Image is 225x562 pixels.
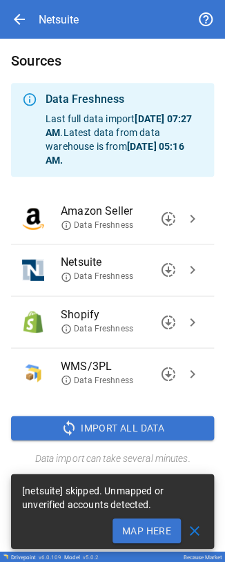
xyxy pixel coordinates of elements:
div: Because Market [184,554,222,560]
button: Import All Data [11,416,214,440]
span: Data Freshness [61,271,133,282]
div: Model [64,554,99,560]
div: Data Freshness [46,91,203,108]
b: [DATE] 05:16 AM . [46,141,184,166]
img: WMS/3PL [22,362,44,385]
span: chevron_right [184,262,201,278]
div: [netsuite] skipped. Unmapped or unverified accounts detected. [22,478,203,516]
span: sync [61,419,77,436]
h6: Data import can take several minutes. [11,451,214,466]
span: Data Freshness [61,374,133,386]
span: Data Freshness [61,322,133,334]
span: downloading [160,313,177,330]
span: downloading [160,211,177,227]
img: Netsuite [22,259,44,281]
span: Netsuite [61,254,181,271]
span: close [186,522,203,539]
b: [DATE] 07:27 AM [46,113,192,138]
img: Drivepoint [3,553,8,559]
span: Import All Data [81,419,164,436]
span: Data Freshness [61,220,133,231]
span: chevron_right [184,313,201,330]
p: Last full data import . Latest data from data warehouse is from [46,112,203,167]
img: Shopify [22,311,44,333]
div: Netsuite [39,13,79,26]
span: v 5.0.2 [83,554,99,560]
span: downloading [160,262,177,278]
span: downloading [160,365,177,382]
button: Map Here [112,518,181,543]
span: Shopify [61,306,181,322]
span: arrow_back [11,11,28,28]
span: chevron_right [184,365,201,382]
span: WMS/3PL [61,358,181,374]
span: v 6.0.109 [39,554,61,560]
div: Drivepoint [11,554,61,560]
img: Amazon Seller [22,208,44,230]
span: Amazon Seller [61,203,181,220]
span: chevron_right [184,211,201,227]
h6: Sources [11,50,214,72]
